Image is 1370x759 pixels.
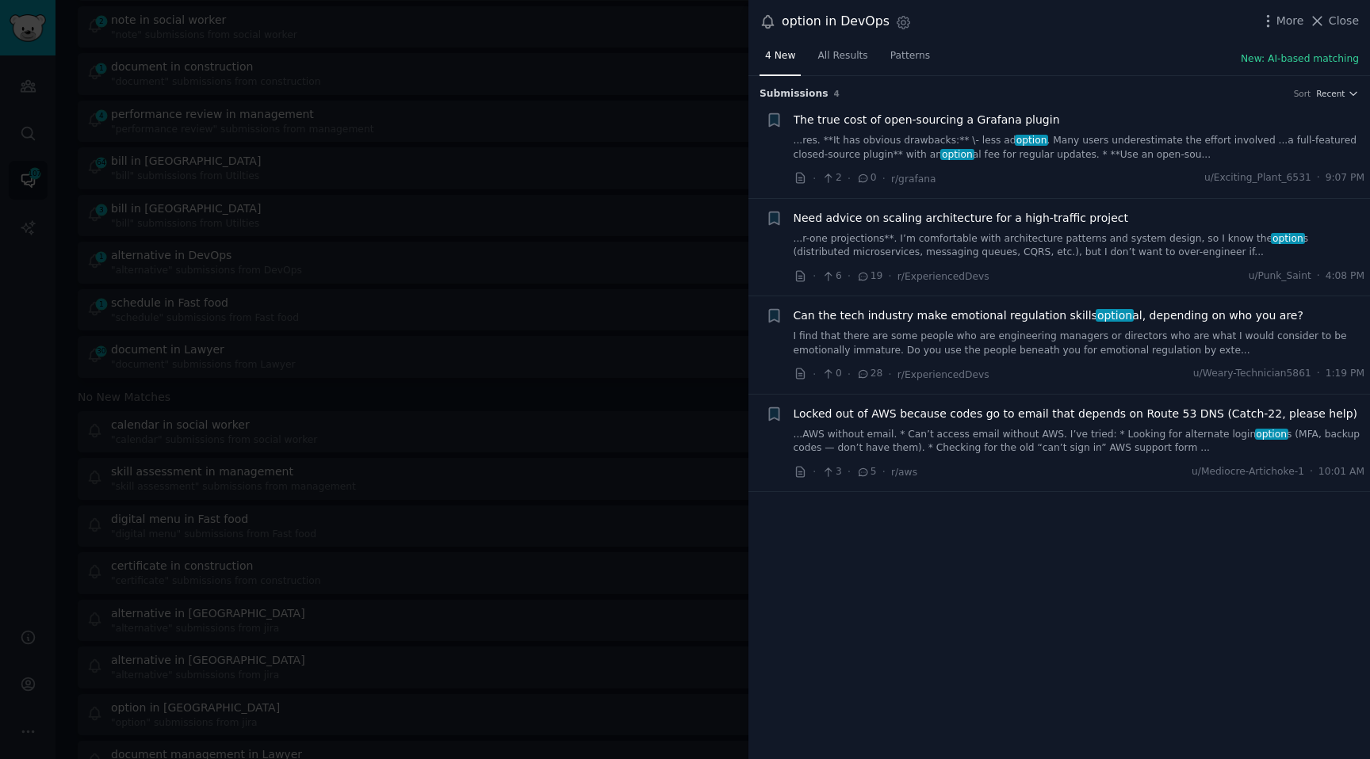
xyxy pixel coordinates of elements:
span: Close [1329,13,1359,29]
span: u/Mediocre-Artichoke-1 [1192,465,1304,479]
span: u/Exciting_Plant_6531 [1204,171,1311,185]
span: 19 [856,269,882,284]
span: u/Punk_Saint [1249,269,1311,284]
span: r/aws [891,467,917,478]
a: I find that there are some people who are engineering managers or directors who are what I would ... [794,330,1365,357]
span: option [940,149,974,160]
a: Can the tech industry make emotional regulation skillsoptional, depending on who you are? [794,307,1303,324]
span: · [848,268,851,284]
span: · [1317,367,1320,381]
span: Recent [1316,88,1345,99]
span: option [1096,309,1134,322]
span: · [1310,465,1313,479]
span: 0 [856,171,876,185]
span: 3 [821,465,841,479]
button: Close [1309,13,1359,29]
a: Need advice on scaling architecture for a high-traffic project [794,210,1128,227]
a: All Results [812,44,873,76]
span: · [848,366,851,383]
a: ...AWS without email. * Can’t access email without AWS. I’ve tried: * Looking for alternate login... [794,428,1365,456]
span: 1:19 PM [1326,367,1364,381]
span: 4:08 PM [1326,269,1364,284]
span: r/grafana [891,174,936,185]
span: · [1317,269,1320,284]
span: · [882,463,886,480]
span: Submission s [760,87,829,101]
a: Patterns [885,44,936,76]
span: option [1015,135,1048,146]
span: 2 [821,171,841,185]
span: Patterns [890,49,930,63]
a: The true cost of open-sourcing a Grafana plugin [794,112,1060,128]
span: 5 [856,465,876,479]
span: r/ExperiencedDevs [897,271,989,282]
div: option in DevOps [782,12,890,32]
span: 0 [821,367,841,381]
span: · [813,463,816,480]
span: · [848,463,851,480]
span: · [888,268,891,284]
a: ...res. **It has obvious drawbacks:** \- less adoption. Many users underestimate the effort invol... [794,134,1365,162]
span: · [813,268,816,284]
div: Sort [1294,88,1311,99]
span: option [1255,429,1288,440]
a: Locked out of AWS because codes go to email that depends on Route 53 DNS (Catch-22, please help) [794,406,1358,422]
span: Can the tech industry make emotional regulation skills al, depending on who you are? [794,307,1303,324]
a: 4 New [760,44,801,76]
span: · [813,366,816,383]
span: 9:07 PM [1326,171,1364,185]
span: option [1271,233,1304,244]
span: · [813,170,816,187]
span: r/ExperiencedDevs [897,369,989,380]
span: · [1317,171,1320,185]
span: 28 [856,367,882,381]
span: · [848,170,851,187]
span: 10:01 AM [1318,465,1364,479]
span: All Results [817,49,867,63]
span: · [888,366,891,383]
a: ...r-one projections**. I’m comfortable with architecture patterns and system design, so I know t... [794,232,1365,260]
span: u/Weary-Technician5861 [1193,367,1311,381]
button: New: AI-based matching [1241,52,1359,67]
span: More [1276,13,1304,29]
span: 4 New [765,49,795,63]
button: More [1260,13,1304,29]
button: Recent [1316,88,1359,99]
span: 6 [821,269,841,284]
span: · [882,170,886,187]
span: 4 [834,89,840,98]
